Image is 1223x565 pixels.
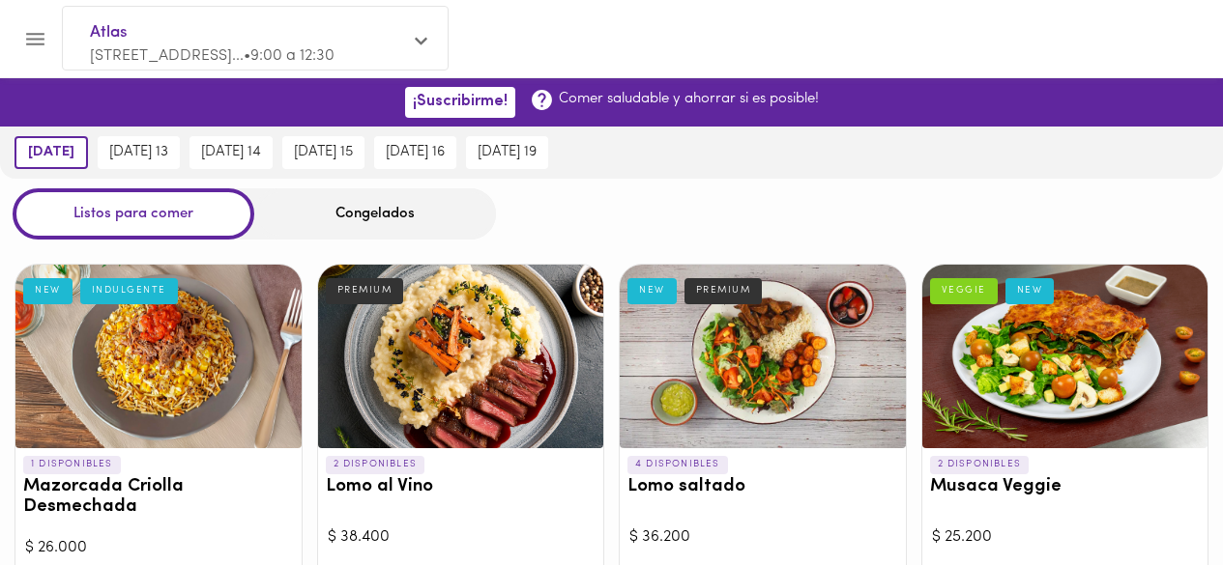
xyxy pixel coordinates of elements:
[405,87,515,117] button: ¡Suscribirme!
[109,144,168,161] span: [DATE] 13
[23,477,294,518] h3: Mazorcada Criolla Desmechada
[478,144,537,161] span: [DATE] 19
[294,144,353,161] span: [DATE] 15
[930,456,1030,473] p: 2 DISPONIBLES
[13,188,254,240] div: Listos para comer
[201,144,261,161] span: [DATE] 14
[28,144,74,161] span: [DATE]
[374,136,456,169] button: [DATE] 16
[386,144,445,161] span: [DATE] 16
[25,537,292,559] div: $ 26.000
[328,526,595,549] div: $ 38.400
[466,136,548,169] button: [DATE] 19
[318,265,604,448] div: Lomo al Vino
[627,477,898,497] h3: Lomo saltado
[930,278,998,303] div: VEGGIE
[23,456,121,473] p: 1 DISPONIBLES
[627,278,677,303] div: NEW
[326,456,425,473] p: 2 DISPONIBLES
[922,265,1208,448] div: Musaca Veggie
[23,278,73,303] div: NEW
[90,48,335,64] span: [STREET_ADDRESS]... • 9:00 a 12:30
[620,265,906,448] div: Lomo saltado
[12,15,59,63] button: Menu
[15,136,88,169] button: [DATE]
[282,136,364,169] button: [DATE] 15
[413,93,508,111] span: ¡Suscribirme!
[80,278,178,303] div: INDULGENTE
[930,477,1201,497] h3: Musaca Veggie
[932,526,1199,549] div: $ 25.200
[684,278,763,303] div: PREMIUM
[98,136,180,169] button: [DATE] 13
[326,278,404,303] div: PREMIUM
[559,89,819,109] p: Comer saludable y ahorrar si es posible!
[629,526,896,549] div: $ 36.200
[1005,278,1055,303] div: NEW
[254,188,496,240] div: Congelados
[326,477,597,497] h3: Lomo al Vino
[189,136,273,169] button: [DATE] 14
[90,20,401,45] span: Atlas
[15,265,302,448] div: Mazorcada Criolla Desmechada
[627,456,728,473] p: 4 DISPONIBLES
